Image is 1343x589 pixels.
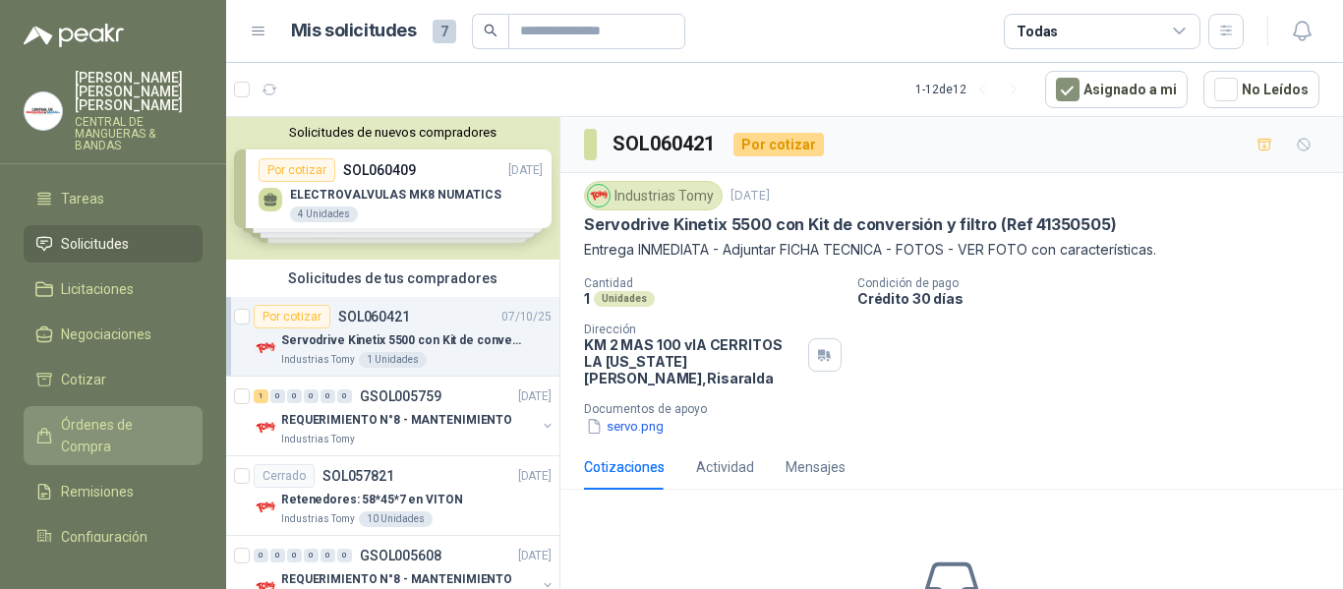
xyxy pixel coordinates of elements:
[61,188,104,209] span: Tareas
[433,20,456,43] span: 7
[584,239,1319,261] p: Entrega INMEDIATA - Adjuntar FICHA TECNICA - FOTOS - VER FOTO con características.
[915,74,1029,105] div: 1 - 12 de 12
[730,187,770,206] p: [DATE]
[584,416,666,437] button: servo.png
[1045,71,1188,108] button: Asignado a mi
[501,308,552,326] p: 07/10/25
[281,411,512,430] p: REQUERIMIENTO N°8 - MANTENIMIENTO
[254,336,277,360] img: Company Logo
[281,432,355,447] p: Industrias Tomy
[281,331,526,350] p: Servodrive Kinetix 5500 con Kit de conversión y filtro (Ref 41350505)
[1203,71,1319,108] button: No Leídos
[281,511,355,527] p: Industrias Tomy
[287,389,302,403] div: 0
[321,389,335,403] div: 0
[226,297,559,377] a: Por cotizarSOL06042107/10/25 Company LogoServodrive Kinetix 5500 con Kit de conversión y filtro (...
[24,518,203,556] a: Configuración
[338,310,410,324] p: SOL060421
[270,389,285,403] div: 0
[1017,21,1058,42] div: Todas
[518,467,552,486] p: [DATE]
[360,389,441,403] p: GSOL005759
[61,414,184,457] span: Órdenes de Compra
[281,570,512,589] p: REQUERIMIENTO N°8 - MANTENIMIENTO
[61,233,129,255] span: Solicitudes
[61,526,147,548] span: Configuración
[584,402,1335,416] p: Documentos de apoyo
[254,496,277,519] img: Company Logo
[337,549,352,562] div: 0
[226,117,559,260] div: Solicitudes de nuevos compradoresPor cotizarSOL060409[DATE] ELECTROVALVULAS MK8 NUMATICS4 Unidade...
[786,456,846,478] div: Mensajes
[613,129,718,159] h3: SOL060421
[281,491,463,509] p: Retenedores: 58*45*7 en VITON
[518,547,552,565] p: [DATE]
[24,270,203,308] a: Licitaciones
[24,473,203,510] a: Remisiones
[24,316,203,353] a: Negociaciones
[24,406,203,465] a: Órdenes de Compra
[857,290,1335,307] p: Crédito 30 días
[24,225,203,263] a: Solicitudes
[518,387,552,406] p: [DATE]
[254,416,277,440] img: Company Logo
[254,549,268,562] div: 0
[254,384,555,447] a: 1 0 0 0 0 0 GSOL005759[DATE] Company LogoREQUERIMIENTO N°8 - MANTENIMIENTOIndustrias Tomy
[270,549,285,562] div: 0
[75,71,203,112] p: [PERSON_NAME] [PERSON_NAME] [PERSON_NAME]
[226,260,559,297] div: Solicitudes de tus compradores
[75,116,203,151] p: CENTRAL DE MANGUERAS & BANDAS
[291,17,417,45] h1: Mis solicitudes
[594,291,655,307] div: Unidades
[24,24,124,47] img: Logo peakr
[584,181,723,210] div: Industrias Tomy
[254,389,268,403] div: 1
[584,276,842,290] p: Cantidad
[584,214,1117,235] p: Servodrive Kinetix 5500 con Kit de conversión y filtro (Ref 41350505)
[254,305,330,328] div: Por cotizar
[234,125,552,140] button: Solicitudes de nuevos compradores
[281,352,355,368] p: Industrias Tomy
[584,323,800,336] p: Dirección
[484,24,497,37] span: search
[588,185,610,206] img: Company Logo
[61,324,151,345] span: Negociaciones
[61,278,134,300] span: Licitaciones
[584,456,665,478] div: Cotizaciones
[304,389,319,403] div: 0
[61,481,134,502] span: Remisiones
[287,549,302,562] div: 0
[733,133,824,156] div: Por cotizar
[226,456,559,536] a: CerradoSOL057821[DATE] Company LogoRetenedores: 58*45*7 en VITONIndustrias Tomy10 Unidades
[359,511,433,527] div: 10 Unidades
[696,456,754,478] div: Actividad
[304,549,319,562] div: 0
[254,464,315,488] div: Cerrado
[24,361,203,398] a: Cotizar
[61,369,106,390] span: Cotizar
[584,290,590,307] p: 1
[321,549,335,562] div: 0
[857,276,1335,290] p: Condición de pago
[359,352,427,368] div: 1 Unidades
[25,92,62,130] img: Company Logo
[360,549,441,562] p: GSOL005608
[322,469,394,483] p: SOL057821
[584,336,800,386] p: KM 2 MAS 100 vIA CERRITOS LA [US_STATE] [PERSON_NAME] , Risaralda
[337,389,352,403] div: 0
[24,180,203,217] a: Tareas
